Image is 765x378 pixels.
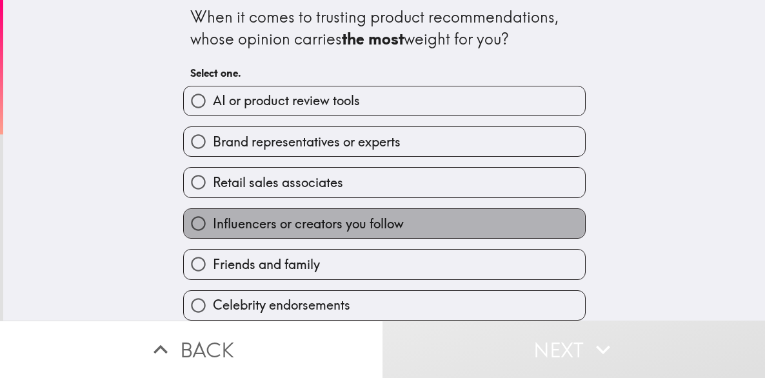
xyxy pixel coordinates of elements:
[190,66,579,80] h6: Select one.
[382,321,765,378] button: Next
[213,174,343,192] span: Retail sales associates
[213,255,320,274] span: Friends and family
[213,296,350,314] span: Celebrity endorsements
[184,168,585,197] button: Retail sales associates
[213,92,360,110] span: AI or product review tools
[184,250,585,279] button: Friends and family
[184,127,585,156] button: Brand representatives or experts
[213,133,401,151] span: Brand representatives or experts
[342,29,404,48] b: the most
[213,215,404,233] span: Influencers or creators you follow
[184,291,585,320] button: Celebrity endorsements
[184,86,585,115] button: AI or product review tools
[184,209,585,238] button: Influencers or creators you follow
[190,6,579,50] div: When it comes to trusting product recommendations, whose opinion carries weight for you?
